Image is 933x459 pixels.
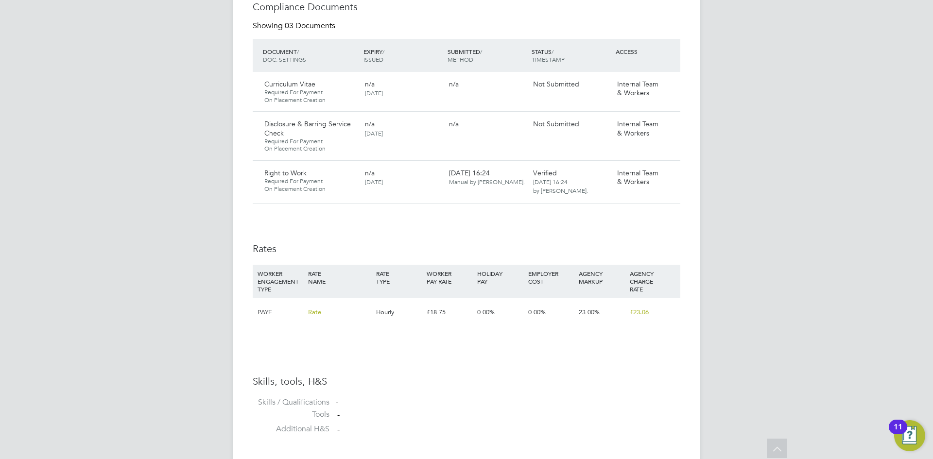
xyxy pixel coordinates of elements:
[617,119,658,137] span: Internal Team & Workers
[337,410,340,420] span: -
[253,409,329,420] label: Tools
[477,308,495,316] span: 0.00%
[264,145,357,153] span: On Placement Creation
[552,48,553,55] span: /
[613,43,680,60] div: ACCESS
[424,298,475,326] div: £18.75
[445,43,529,68] div: SUBMITTED
[480,48,482,55] span: /
[529,43,613,68] div: STATUS
[374,265,424,290] div: RATE TYPE
[337,425,340,434] span: -
[449,80,459,88] span: n/a
[365,119,375,128] span: n/a
[285,21,335,31] span: 03 Documents
[253,0,680,13] h3: Compliance Documents
[382,48,384,55] span: /
[255,298,306,326] div: PAYE
[533,178,588,194] span: [DATE] 16:24 by [PERSON_NAME].
[365,80,375,88] span: n/a
[365,178,383,186] span: [DATE]
[260,43,361,68] div: DOCUMENT
[363,55,383,63] span: ISSUED
[449,119,459,128] span: n/a
[532,55,565,63] span: TIMESTAMP
[630,308,649,316] span: £23.06
[253,21,337,31] div: Showing
[894,420,925,451] button: Open Resource Center, 11 new notifications
[365,129,383,137] span: [DATE]
[579,308,600,316] span: 23.00%
[264,80,315,88] span: Curriculum Vitae
[449,169,525,186] span: [DATE] 16:24
[576,265,627,290] div: AGENCY MARKUP
[449,178,525,186] span: Manual by [PERSON_NAME].
[263,55,306,63] span: DOC. SETTINGS
[365,169,375,177] span: n/a
[374,298,424,326] div: Hourly
[264,137,357,145] span: Required For Payment
[264,169,307,177] span: Right to Work
[533,80,579,88] span: Not Submitted
[264,185,357,193] span: On Placement Creation
[306,265,373,290] div: RATE NAME
[264,88,357,96] span: Required For Payment
[255,265,306,298] div: WORKER ENGAGEMENT TYPE
[894,427,902,440] div: 11
[253,375,680,388] h3: Skills, tools, H&S
[617,80,658,97] span: Internal Team & Workers
[253,397,329,408] label: Skills / Qualifications
[264,119,351,137] span: Disclosure & Barring Service Check
[424,265,475,290] div: WORKER PAY RATE
[253,424,329,434] label: Additional H&S
[475,265,525,290] div: HOLIDAY PAY
[308,308,321,316] span: Rate
[528,308,546,316] span: 0.00%
[264,177,357,185] span: Required For Payment
[264,96,357,104] span: On Placement Creation
[253,242,680,255] h3: Rates
[533,119,579,128] span: Not Submitted
[448,55,473,63] span: METHOD
[336,397,680,408] div: -
[365,89,383,97] span: [DATE]
[297,48,299,55] span: /
[627,265,678,298] div: AGENCY CHARGE RATE
[361,43,445,68] div: EXPIRY
[533,169,557,177] span: Verified
[617,169,658,186] span: Internal Team & Workers
[526,265,576,290] div: EMPLOYER COST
